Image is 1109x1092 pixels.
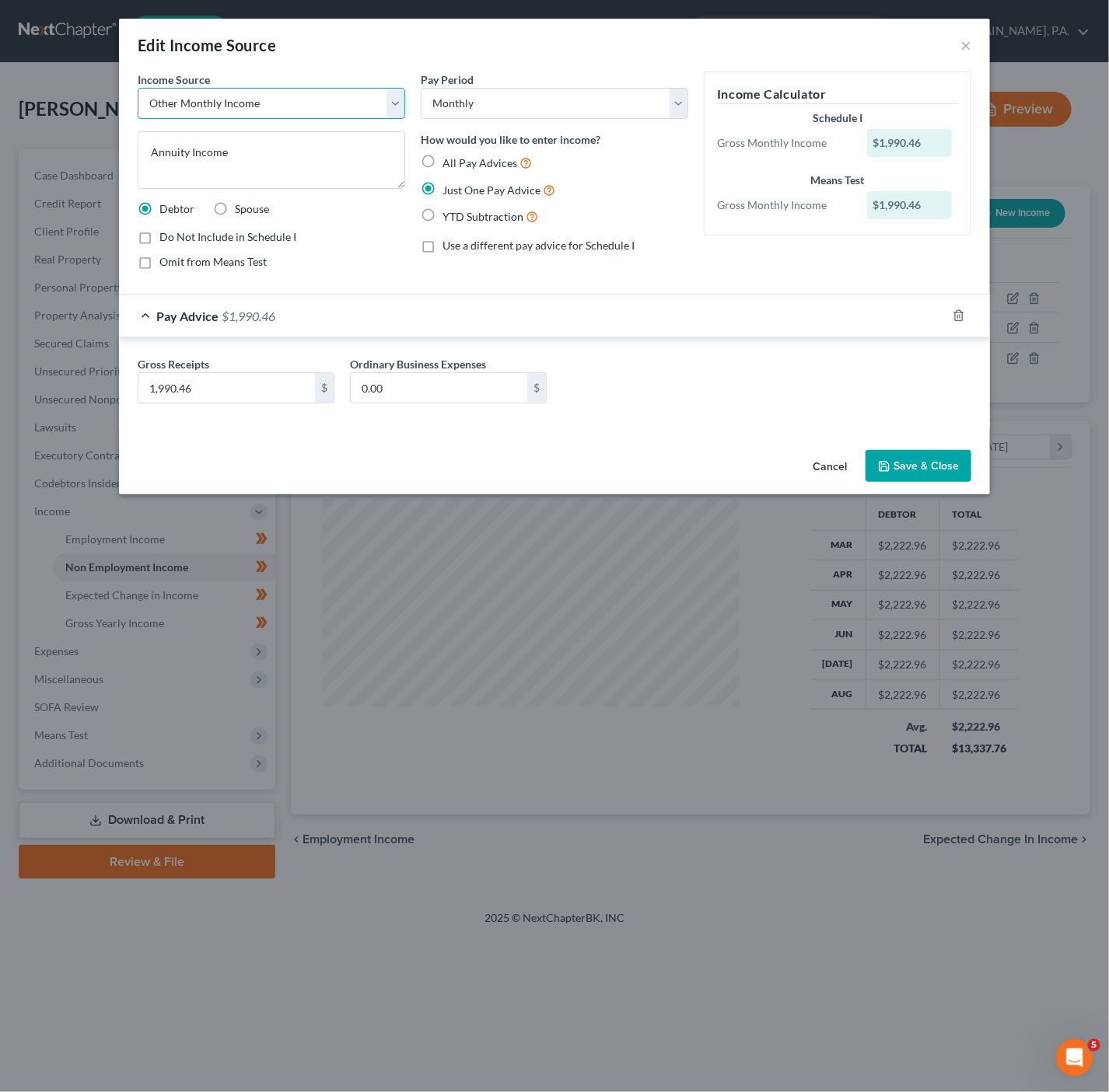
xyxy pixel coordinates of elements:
[156,309,219,323] span: Pay Advice
[709,135,859,151] div: Gross Monthly Income
[866,450,971,483] button: Save & Close
[443,156,517,169] span: All Pay Advices
[443,239,635,252] span: Use a different pay advice for Schedule I
[222,309,275,323] span: $1,990.46
[138,34,276,56] div: Edit Income Source
[800,452,859,483] button: Cancel
[159,230,296,243] span: Do Not Include in Schedule I
[1088,1039,1100,1052] span: 5
[443,210,523,223] span: YTD Subtraction
[867,129,953,157] div: $1,990.46
[315,373,334,403] div: $
[709,197,859,213] div: Gross Monthly Income
[138,73,210,86] span: Income Source
[159,202,194,215] span: Debtor
[138,373,315,403] input: 0.00
[351,373,527,403] input: 0.00
[1056,1039,1093,1076] iframe: Intercom live chat
[527,373,546,403] div: $
[443,183,541,197] span: Just One Pay Advice
[138,356,209,372] label: Gross Receipts
[717,85,958,104] h5: Income Calculator
[421,72,474,88] label: Pay Period
[421,131,600,148] label: How would you like to enter income?
[960,36,971,54] button: ×
[159,255,267,268] span: Omit from Means Test
[717,173,958,188] div: Means Test
[867,191,953,219] div: $1,990.46
[350,356,486,372] label: Ordinary Business Expenses
[717,110,958,126] div: Schedule I
[235,202,269,215] span: Spouse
